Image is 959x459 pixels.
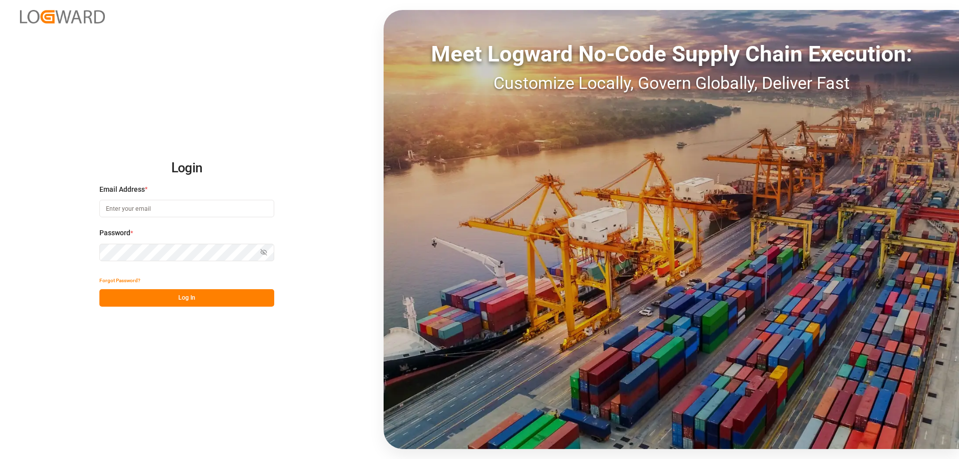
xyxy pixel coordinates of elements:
[384,70,959,96] div: Customize Locally, Govern Globally, Deliver Fast
[99,152,274,184] h2: Login
[384,37,959,70] div: Meet Logward No-Code Supply Chain Execution:
[99,272,140,289] button: Forgot Password?
[99,289,274,307] button: Log In
[20,10,105,23] img: Logward_new_orange.png
[99,184,145,195] span: Email Address
[99,228,130,238] span: Password
[99,200,274,217] input: Enter your email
